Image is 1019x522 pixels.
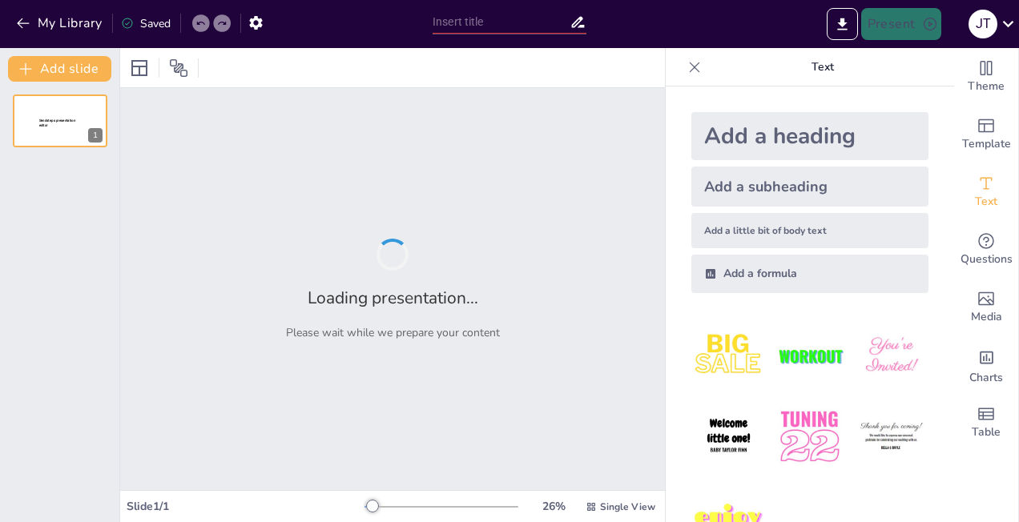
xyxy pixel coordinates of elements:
button: My Library [12,10,109,36]
img: 4.jpeg [691,400,766,474]
div: Add a subheading [691,167,928,207]
div: Add images, graphics, shapes or video [954,279,1018,336]
p: Text [707,48,938,86]
div: Get real-time input from your audience [954,221,1018,279]
div: Add a formula [691,255,928,293]
p: Please wait while we prepare your content [286,325,500,340]
span: Questions [961,251,1013,268]
div: 1 [13,94,107,147]
span: Media [971,308,1002,326]
div: Add text boxes [954,163,1018,221]
div: Add a little bit of body text [691,213,928,248]
div: Add ready made slides [954,106,1018,163]
span: Single View [600,500,655,513]
div: J T [969,10,997,38]
div: Add charts and graphs [954,336,1018,394]
span: Text [975,193,997,211]
img: 3.jpeg [854,319,928,393]
span: Theme [968,78,1005,95]
img: 6.jpeg [854,400,928,474]
div: Saved [121,16,171,31]
img: 1.jpeg [691,319,766,393]
input: Insert title [433,10,570,34]
div: Add a table [954,394,1018,452]
button: Present [861,8,941,40]
h2: Loading presentation... [308,287,478,309]
div: Layout [127,55,152,81]
div: Slide 1 / 1 [127,499,365,514]
button: Add slide [8,56,111,82]
span: Position [169,58,188,78]
img: 5.jpeg [772,400,847,474]
div: 26 % [534,499,573,514]
div: Add a heading [691,112,928,160]
button: J T [969,8,997,40]
span: Charts [969,369,1003,387]
span: Template [962,135,1011,153]
div: 1 [88,128,103,143]
div: Change the overall theme [954,48,1018,106]
button: Export to PowerPoint [827,8,858,40]
span: Table [972,424,1001,441]
span: Sendsteps presentation editor [39,118,75,127]
img: 2.jpeg [772,319,847,393]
